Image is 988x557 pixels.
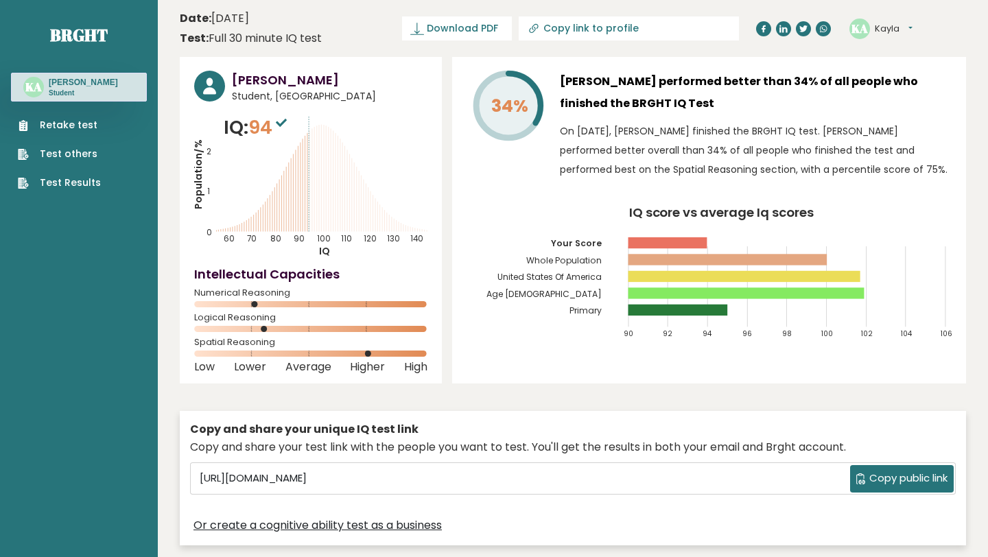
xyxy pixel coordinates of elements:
[194,364,215,370] span: Low
[193,517,442,534] a: Or create a cognitive ability test as a business
[742,329,752,339] tspan: 96
[875,22,913,36] button: Kayla
[526,254,602,266] tspan: Whole Population
[190,439,956,455] div: Copy and share your test link with the people you want to test. You'll get the results in both yo...
[180,30,322,47] div: Full 30 minute IQ test
[551,237,602,249] tspan: Your Score
[49,88,118,98] p: Student
[270,233,281,244] tspan: 80
[224,114,290,141] p: IQ:
[629,204,814,221] tspan: IQ score vs average Iq scores
[569,305,602,316] tspan: Primary
[224,233,235,244] tspan: 60
[285,364,331,370] span: Average
[50,24,108,46] a: Brght
[869,471,948,486] span: Copy public link
[387,233,400,244] tspan: 130
[404,364,427,370] span: High
[486,288,602,300] tspan: Age [DEMOGRAPHIC_DATA]
[861,329,873,339] tspan: 102
[402,16,512,40] a: Download PDF
[364,233,377,244] tspan: 120
[782,329,792,339] tspan: 98
[180,30,209,46] b: Test:
[901,329,912,339] tspan: 104
[341,233,352,244] tspan: 110
[234,364,266,370] span: Lower
[319,244,330,258] tspan: IQ
[194,265,427,283] h4: Intellectual Capacities
[18,176,101,190] a: Test Results
[294,233,305,244] tspan: 90
[190,421,956,438] div: Copy and share your unique IQ test link
[560,71,952,115] h3: [PERSON_NAME] performed better than 34% of all people who finished the BRGHT IQ Test
[850,465,954,493] button: Copy public link
[941,329,952,339] tspan: 106
[180,10,249,27] time: [DATE]
[247,233,257,244] tspan: 70
[624,329,633,339] tspan: 90
[194,340,427,345] span: Spatial Reasoning
[18,147,101,161] a: Test others
[18,118,101,132] a: Retake test
[663,329,673,339] tspan: 92
[851,20,868,36] text: KA
[822,329,834,339] tspan: 100
[232,89,427,104] span: Student, [GEOGRAPHIC_DATA]
[427,21,498,36] span: Download PDF
[180,10,211,26] b: Date:
[410,233,423,244] tspan: 140
[350,364,385,370] span: Higher
[207,227,212,238] tspan: 0
[560,121,952,179] p: On [DATE], [PERSON_NAME] finished the BRGHT IQ test. [PERSON_NAME] performed better overall than ...
[191,139,205,209] tspan: Population/%
[497,271,602,283] tspan: United States Of America
[248,115,290,140] span: 94
[194,315,427,320] span: Logical Reasoning
[491,94,528,118] tspan: 34%
[25,79,42,95] text: KA
[232,71,427,89] h3: [PERSON_NAME]
[703,329,711,339] tspan: 94
[194,290,427,296] span: Numerical Reasoning
[207,146,211,157] tspan: 2
[207,186,210,197] tspan: 1
[49,77,118,88] h3: [PERSON_NAME]
[317,233,331,244] tspan: 100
